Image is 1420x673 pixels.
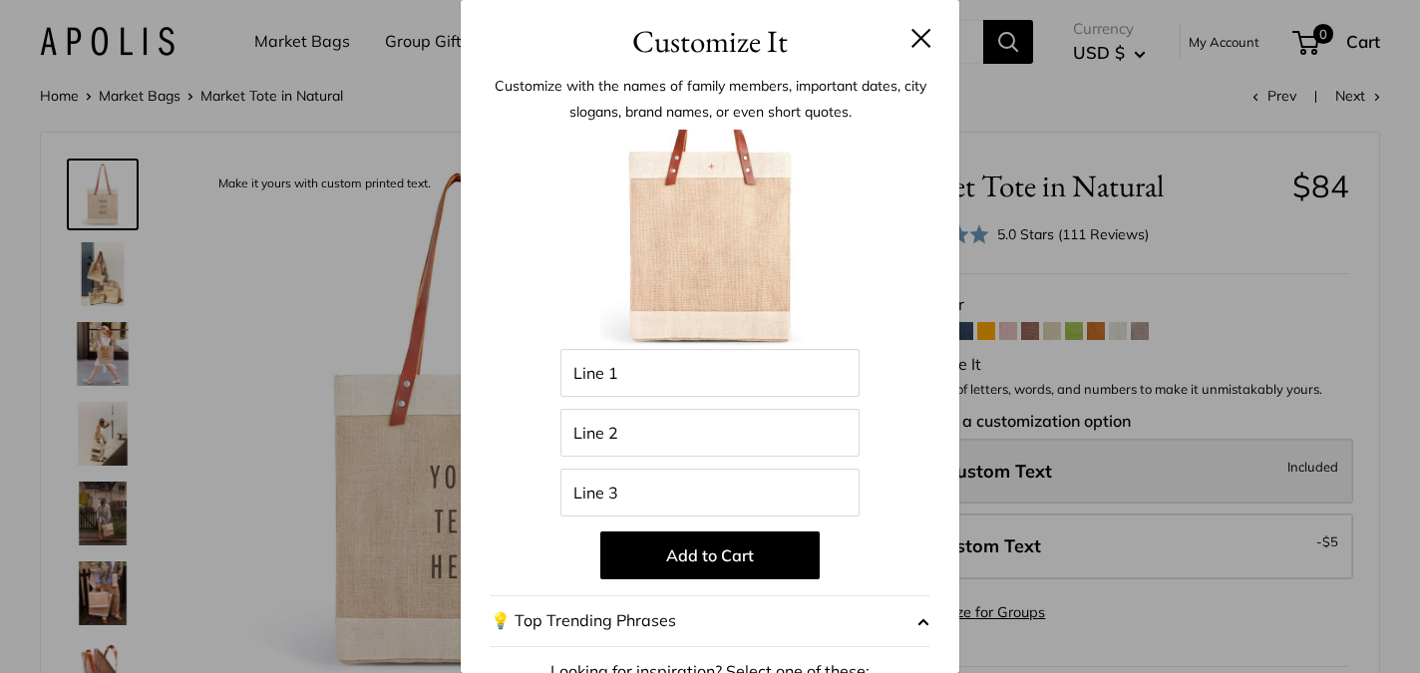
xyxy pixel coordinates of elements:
img: Blank_Product.002.jpg [600,130,820,349]
h3: Customize It [491,18,929,65]
p: Customize with the names of family members, important dates, city slogans, brand names, or even s... [491,73,929,125]
button: Add to Cart [600,531,820,579]
button: 💡 Top Trending Phrases [491,595,929,647]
